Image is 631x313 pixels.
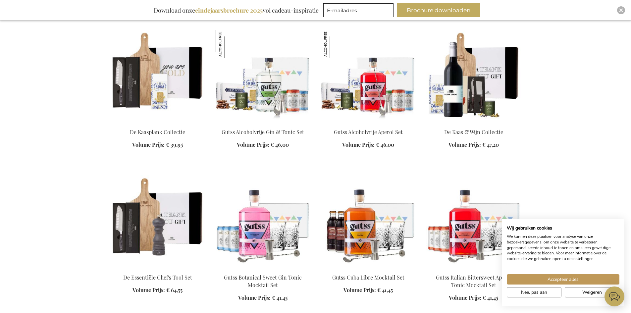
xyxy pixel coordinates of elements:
[166,287,183,293] span: € 64,55
[130,129,185,135] a: De Kaasplank Collectie
[507,234,619,262] p: We kunnen deze plaatsen voor analyse van onze bezoekersgegevens, om onze website te verbeteren, g...
[238,294,271,301] span: Volume Prijs:
[321,175,416,268] img: Gutss Cuba Libre Mocktail Set
[397,3,480,17] button: Brochure downloaden
[321,120,416,126] a: Gutss Non-Alcoholic Aperol Set Gutss Alcoholvrije Aperol Set
[334,129,403,135] a: Gutss Alcoholvrije Aperol Set
[444,129,503,135] a: De Kaas & Wijn Collectie
[238,294,288,302] a: Volume Prijs: € 41,45
[222,129,304,135] a: Gutss Alcoholvrije Gin & Tonic Set
[582,289,602,296] span: Weigeren
[483,294,498,301] span: € 41,45
[507,225,619,231] h2: Wij gebruiken cookies
[332,274,404,281] a: Gutss Cuba Libre Mocktail Set
[342,141,394,149] a: Volume Prijs: € 46,00
[448,141,499,149] a: Volume Prijs: € 47,20
[436,274,511,288] a: Gutss Italian Bittersweet Aperol Tonic Mocktail Set
[110,30,205,123] img: The Cheese Board Collection
[272,294,288,301] span: € 41,45
[426,120,521,126] a: De Kaas & Wijn Collectie
[132,287,183,294] a: Volume Prijs: € 64,55
[216,30,244,58] img: Gutss Alcoholvrije Gin & Tonic Set
[376,141,394,148] span: € 46,00
[548,276,579,283] span: Accepteer alles
[521,289,547,296] span: Nee, pas aan
[123,274,192,281] a: De Essentiële Chef's Tool Set
[321,265,416,272] a: Gutss Cuba Libre Mocktail Set
[321,30,416,123] img: Gutss Non-Alcoholic Aperol Set
[507,274,619,285] button: Accepteer alle cookies
[151,3,322,17] div: Download onze vol cadeau-inspiratie
[216,30,310,123] img: Gutss Non-Alcoholic Gin & Tonic Set
[565,287,619,297] button: Alle cookies weigeren
[342,141,375,148] span: Volume Prijs:
[343,287,376,293] span: Volume Prijs:
[166,141,183,148] span: € 39,95
[132,141,183,149] a: Volume Prijs: € 39,95
[449,294,481,301] span: Volume Prijs:
[426,175,521,268] img: Gutss Italian Bittersweet Aperol Tonic Mocktail Set
[449,294,498,302] a: Volume Prijs: € 41,45
[377,287,393,293] span: € 41,45
[426,30,521,123] img: De Kaas & Wijn Collectie
[216,265,310,272] a: Gutss Botanical Sweet Gin Tonic Mocktail Set
[321,30,349,58] img: Gutss Alcoholvrije Aperol Set
[271,141,289,148] span: € 46,00
[132,141,165,148] span: Volume Prijs:
[617,6,625,14] div: Close
[448,141,481,148] span: Volume Prijs:
[216,175,310,268] img: Gutss Botanical Sweet Gin Tonic Mocktail Set
[426,265,521,272] a: Gutss Italian Bittersweet Aperol Tonic Mocktail Set
[237,141,269,148] span: Volume Prijs:
[482,141,499,148] span: € 47,20
[237,141,289,149] a: Volume Prijs: € 46,00
[507,287,561,297] button: Pas cookie voorkeuren aan
[323,3,394,17] input: E-mailadres
[605,287,624,306] iframe: belco-activator-frame
[110,120,205,126] a: The Cheese Board Collection
[216,120,310,126] a: Gutss Non-Alcoholic Gin & Tonic Set Gutss Alcoholvrije Gin & Tonic Set
[110,175,205,268] img: De Essentiële Chef's Tool Set
[224,274,302,288] a: Gutss Botanical Sweet Gin Tonic Mocktail Set
[195,6,263,14] b: eindejaarsbrochure 2025
[132,287,165,293] span: Volume Prijs:
[619,8,623,12] img: Close
[343,287,393,294] a: Volume Prijs: € 41,45
[110,265,205,272] a: De Essentiële Chef's Tool Set
[323,3,395,19] form: marketing offers and promotions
